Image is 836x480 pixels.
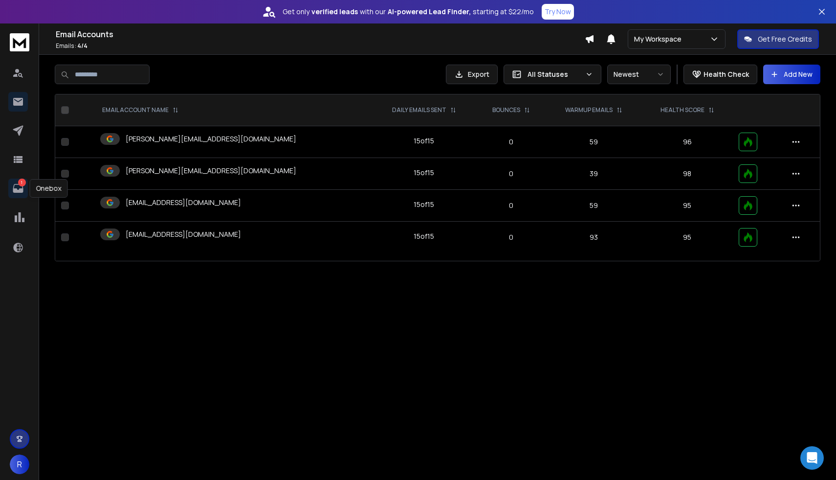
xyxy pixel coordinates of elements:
img: logo [10,33,29,51]
td: 96 [642,126,733,158]
p: 0 [482,201,540,210]
td: 98 [642,158,733,190]
button: R [10,455,29,474]
p: Get only with our starting at $22/mo [283,7,534,17]
td: 93 [546,222,641,253]
div: 15 of 15 [414,136,434,146]
p: Health Check [704,69,749,79]
p: 0 [482,169,540,179]
button: Newest [607,65,671,84]
p: [PERSON_NAME][EMAIL_ADDRESS][DOMAIN_NAME] [126,134,296,144]
button: Export [446,65,498,84]
div: 15 of 15 [414,168,434,178]
div: 15 of 15 [414,200,434,209]
p: BOUNCES [492,106,520,114]
p: [EMAIL_ADDRESS][DOMAIN_NAME] [126,229,241,239]
p: All Statuses [528,69,581,79]
button: Try Now [542,4,574,20]
p: Get Free Credits [758,34,812,44]
p: [EMAIL_ADDRESS][DOMAIN_NAME] [126,198,241,207]
p: 0 [482,232,540,242]
p: [PERSON_NAME][EMAIL_ADDRESS][DOMAIN_NAME] [126,166,296,176]
p: Emails : [56,42,585,50]
p: My Workspace [634,34,685,44]
td: 39 [546,158,641,190]
div: Open Intercom Messenger [800,446,824,470]
a: 1 [8,179,28,198]
button: Health Check [683,65,757,84]
td: 95 [642,222,733,253]
p: 0 [482,137,540,147]
h1: Email Accounts [56,28,585,40]
strong: AI-powered Lead Finder, [388,7,471,17]
td: 95 [642,190,733,222]
p: Try Now [545,7,571,17]
button: Add New [763,65,820,84]
p: HEALTH SCORE [660,106,704,114]
span: 4 / 4 [77,42,88,50]
button: Get Free Credits [737,29,819,49]
td: 59 [546,190,641,222]
div: EMAIL ACCOUNT NAME [102,106,178,114]
p: 1 [18,179,26,186]
div: Onebox [30,179,68,198]
strong: verified leads [311,7,358,17]
p: WARMUP EMAILS [565,106,613,114]
td: 59 [546,126,641,158]
div: 15 of 15 [414,231,434,241]
p: DAILY EMAILS SENT [392,106,446,114]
